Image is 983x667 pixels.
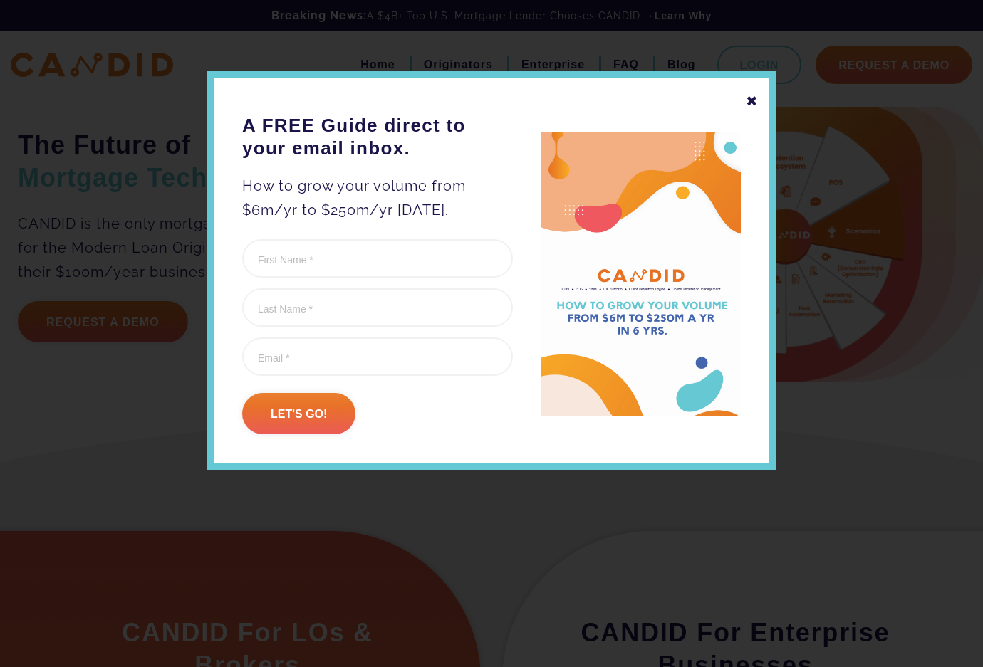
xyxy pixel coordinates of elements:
input: Let's go! [242,393,355,434]
div: ✖ [746,89,759,113]
h3: A FREE Guide direct to your email inbox. [242,114,513,159]
p: How to grow your volume from $6m/yr to $250m/yr [DATE]. [242,174,513,222]
input: Last Name * [242,288,513,327]
input: First Name * [242,239,513,278]
input: Email * [242,337,513,376]
img: A FREE Guide direct to your email inbox. [541,132,741,416]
